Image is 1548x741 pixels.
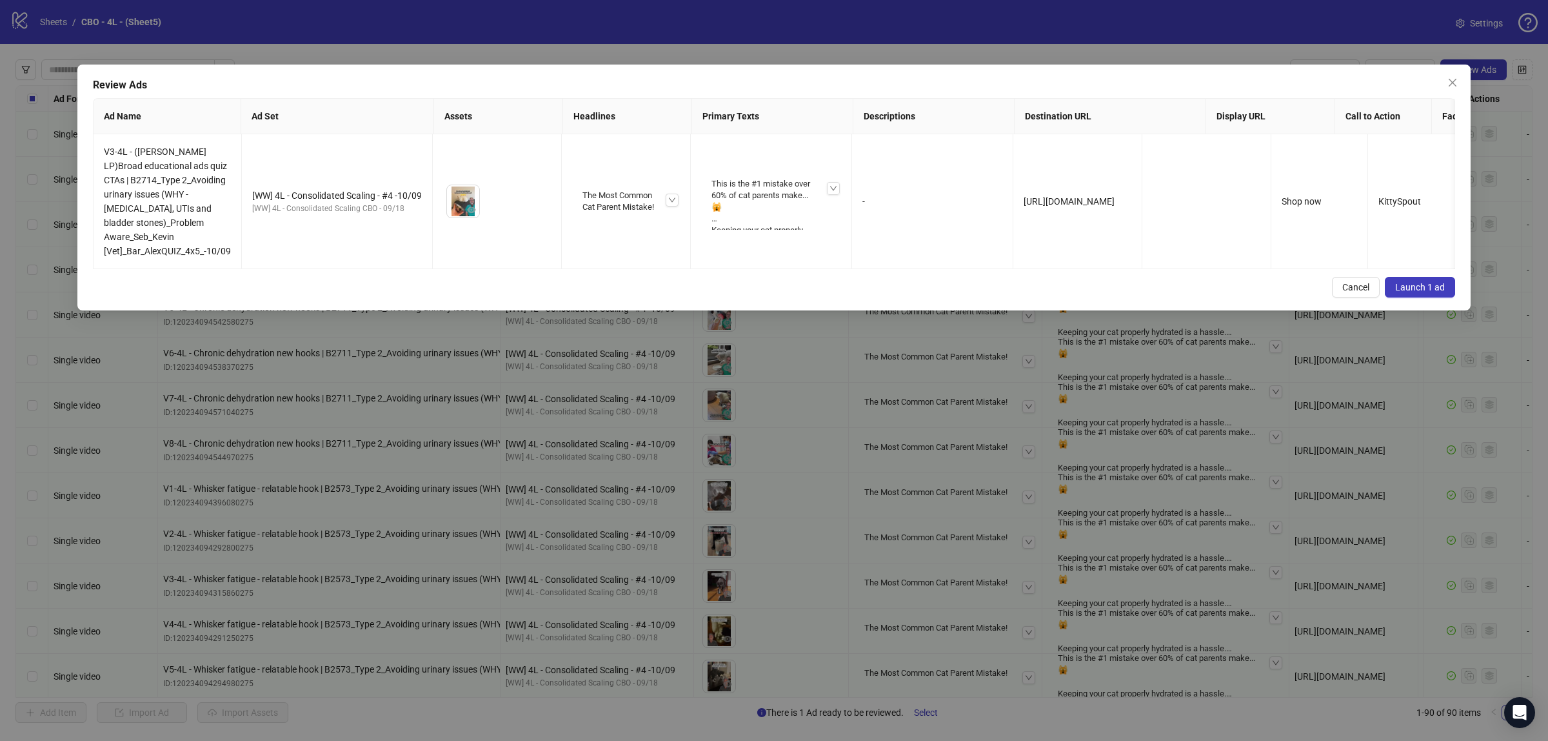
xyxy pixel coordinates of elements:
[1385,277,1455,298] button: Launch 1 ad
[1332,277,1380,298] button: Cancel
[467,205,476,214] span: eye
[94,99,241,134] th: Ad Name
[668,196,676,204] span: down
[1342,282,1369,292] span: Cancel
[1015,99,1206,134] th: Destination URL
[692,99,853,134] th: Primary Texts
[1378,194,1454,208] div: KittySpout
[563,99,692,134] th: Headlines
[862,196,865,207] span: -
[252,203,422,215] div: [WW] 4L - Consolidated Scaling CBO - 09/18
[577,185,675,218] div: The Most Common Cat Parent Mistake!
[1442,72,1463,93] button: Close
[1024,196,1115,207] span: [URL][DOMAIN_NAME]
[706,173,836,230] div: This is the #1 mistake over 60% of cat parents make... 🙀 Keeping your cat properly hydrated is a ...
[1432,99,1529,134] th: Facebook Page
[829,185,837,192] span: down
[434,99,563,134] th: Assets
[252,188,422,203] div: [WW] 4L - Consolidated Scaling - #4 -10/09
[447,185,479,218] img: Asset 1
[464,202,479,218] button: Preview
[241,99,434,134] th: Ad Set
[104,147,231,256] span: V3-4L - ([PERSON_NAME] LP)Broad educational ads quiz CTAs | B2714_Type 2_Avoiding urinary issues ...
[1282,196,1322,207] span: Shop now
[1395,282,1445,292] span: Launch 1 ad
[1206,99,1335,134] th: Display URL
[1335,99,1432,134] th: Call to Action
[853,99,1015,134] th: Descriptions
[1447,77,1458,88] span: close
[1504,697,1535,728] div: Open Intercom Messenger
[93,77,1455,93] div: Review Ads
